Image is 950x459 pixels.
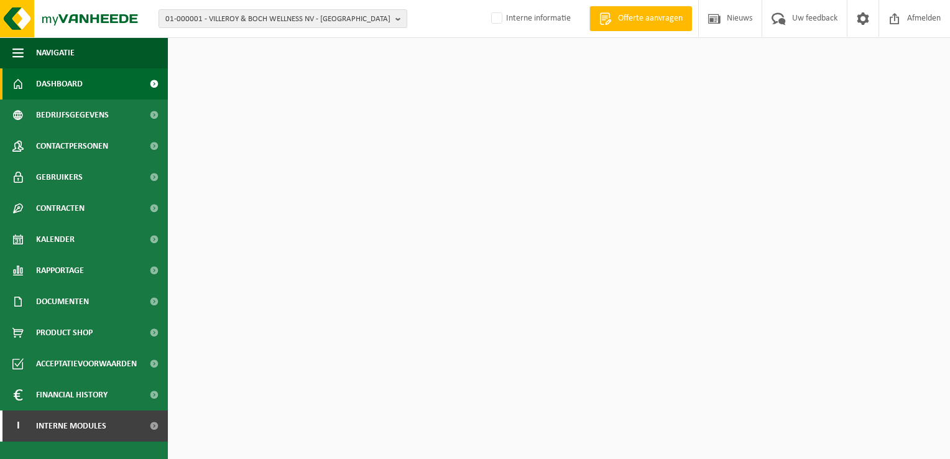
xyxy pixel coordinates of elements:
[159,9,407,28] button: 01-000001 - VILLEROY & BOCH WELLNESS NV - [GEOGRAPHIC_DATA]
[36,286,89,317] span: Documenten
[489,9,571,28] label: Interne informatie
[36,37,75,68] span: Navigatie
[36,100,109,131] span: Bedrijfsgegevens
[36,317,93,348] span: Product Shop
[36,131,108,162] span: Contactpersonen
[12,410,24,442] span: I
[36,379,108,410] span: Financial History
[36,193,85,224] span: Contracten
[165,10,390,29] span: 01-000001 - VILLEROY & BOCH WELLNESS NV - [GEOGRAPHIC_DATA]
[36,68,83,100] span: Dashboard
[36,224,75,255] span: Kalender
[36,162,83,193] span: Gebruikers
[615,12,686,25] span: Offerte aanvragen
[36,410,106,442] span: Interne modules
[36,255,84,286] span: Rapportage
[589,6,692,31] a: Offerte aanvragen
[36,348,137,379] span: Acceptatievoorwaarden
